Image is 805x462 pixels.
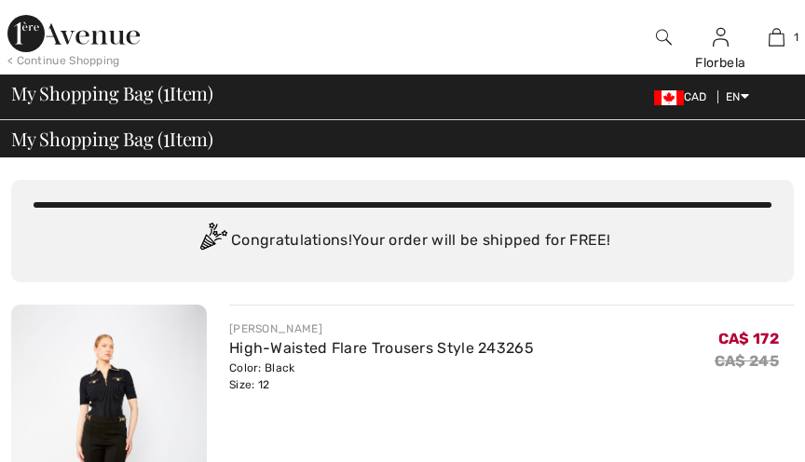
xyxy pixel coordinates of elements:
[654,90,684,105] img: Canadian Dollar
[718,323,779,347] span: CA$ 172
[656,26,672,48] img: search the website
[34,223,771,260] div: Congratulations! Your order will be shipped for FREE!
[654,90,715,103] span: CAD
[11,129,213,148] span: My Shopping Bag ( Item)
[7,15,140,52] img: 1ère Avenue
[726,90,749,103] span: EN
[229,339,534,357] a: High-Waisted Flare Trousers Style 243265
[713,26,729,48] img: My Info
[163,79,170,103] span: 1
[769,26,785,48] img: My Bag
[229,360,534,393] div: Color: Black Size: 12
[11,84,213,102] span: My Shopping Bag ( Item)
[713,28,729,46] a: Sign In
[163,125,170,149] span: 1
[794,29,798,46] span: 1
[7,52,120,69] div: < Continue Shopping
[715,352,779,370] s: CA$ 245
[693,53,747,73] div: Florbela
[229,320,534,337] div: [PERSON_NAME]
[194,223,231,260] img: Congratulation2.svg
[750,26,804,48] a: 1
